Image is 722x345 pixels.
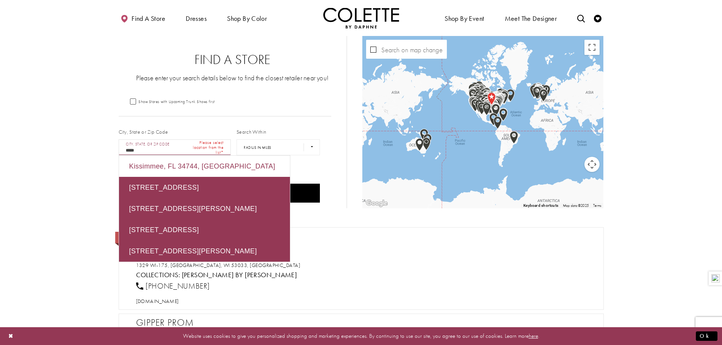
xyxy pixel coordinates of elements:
button: Map camera controls [584,157,600,172]
a: Visit Colette by Daphne page - Opens in new tab [182,270,297,279]
p: Please enter your search details below to find the closest retailer near you! [134,73,332,83]
span: Shop By Event [443,8,486,28]
button: Keyboard shortcuts [523,203,558,208]
button: Close Dialog [5,329,17,343]
a: Opens in new tab [136,298,179,304]
button: Submit Dialog [696,331,717,341]
button: Toggle fullscreen view [584,40,600,55]
a: Meet the designer [503,8,559,28]
a: [PHONE_NUMBER] [136,281,210,291]
h2: Amelishan Bridal [136,248,594,259]
span: Shop By Event [445,15,484,22]
img: Colette by Daphne [323,8,399,28]
span: [PHONE_NUMBER] [146,281,210,291]
span: Map data ©2025 [563,203,589,208]
a: Toggle search [575,8,587,28]
span: Meet the designer [505,15,557,22]
a: Find a store [119,8,167,28]
label: City, State or Zip Code [119,128,168,136]
div: [STREET_ADDRESS] [119,177,290,198]
a: Opens in new tab [136,262,301,269]
span: Shop by color [227,15,267,22]
a: Terms (opens in new tab) [593,203,601,208]
div: [STREET_ADDRESS][PERSON_NAME] [119,240,290,262]
p: Website uses cookies to give you personalized shopping and marketing experiences. By continuing t... [55,331,667,341]
h2: Gipper Prom [136,317,594,328]
img: Google [364,198,389,208]
a: Visit Home Page [323,8,399,28]
div: [STREET_ADDRESS][PERSON_NAME] [119,198,290,219]
div: Kissimmee, FL 34744, [GEOGRAPHIC_DATA] [119,156,290,177]
input: City, State, or ZIP Code [119,139,231,155]
span: [DOMAIN_NAME] [136,298,179,304]
a: Open this area in Google Maps (opens a new window) [364,198,389,208]
select: Radius In Miles [236,139,320,155]
span: Find a store [132,15,165,22]
div: [STREET_ADDRESS] [119,219,290,240]
span: Dresses [186,15,207,22]
h2: Find a Store [134,52,332,67]
div: Map with store locations [362,36,603,208]
a: here [529,332,538,340]
span: Collections: [136,270,180,279]
label: Search Within [236,128,266,136]
a: Check Wishlist [592,8,603,28]
span: Dresses [184,8,208,28]
span: Shop by color [225,8,269,28]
